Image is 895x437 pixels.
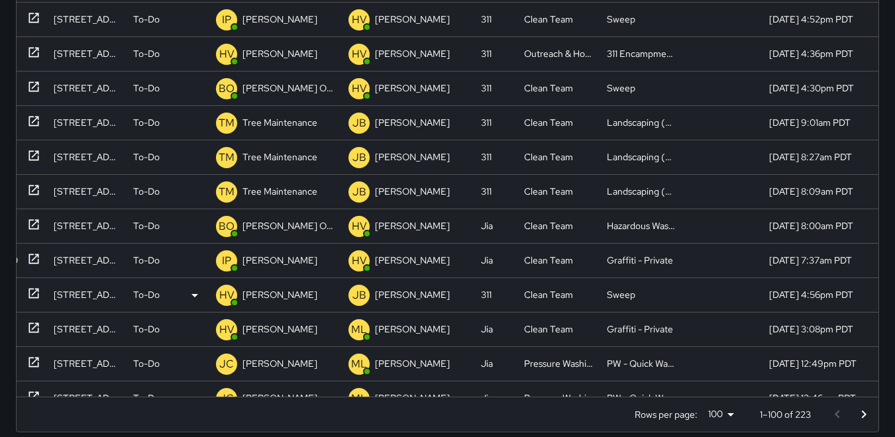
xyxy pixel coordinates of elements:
p: IP [222,12,231,28]
div: Graffiti - Private [607,254,673,267]
p: [PERSON_NAME] [242,47,317,60]
p: Rows per page: [635,408,698,421]
p: [PERSON_NAME] [375,322,450,336]
div: 10 Mason Street [54,391,120,405]
p: JC [219,356,234,372]
p: HV [219,322,235,338]
div: Jia [481,322,493,336]
p: [PERSON_NAME] Overall [242,219,335,232]
div: Outreach & Hospitality [524,47,594,60]
p: ML [351,391,367,407]
div: Pressure Washing [524,391,594,405]
p: [PERSON_NAME] [375,288,450,301]
p: JB [352,184,366,200]
div: 8/14/2025, 9:01am PDT [769,116,851,129]
p: HV [352,218,367,234]
p: JC [219,391,234,407]
div: Jia [481,219,493,232]
div: Clean Team [524,288,573,301]
div: Landscaping (DG & Weeds) [607,185,676,198]
div: Clean Team [524,13,573,26]
p: To-Do [133,357,160,370]
div: 652 Minna Street [54,81,120,95]
div: 725 Minna Street [54,47,120,60]
div: 311 [481,81,492,95]
div: Sweep [607,81,635,95]
p: To-Do [133,185,160,198]
p: [PERSON_NAME] [375,116,450,129]
p: To-Do [133,288,160,301]
div: Jia [481,391,493,405]
p: To-Do [133,391,160,405]
p: [PERSON_NAME] [375,47,450,60]
div: 311 [481,116,492,129]
div: 100 [703,405,739,424]
div: 311 Encampments [607,47,676,60]
div: Clean Team [524,185,573,198]
p: [PERSON_NAME] [375,391,450,405]
p: [PERSON_NAME] [242,254,317,267]
p: [PERSON_NAME] [242,288,317,301]
p: TM [219,115,235,131]
p: To-Do [133,150,160,164]
div: Hazardous Waste [607,219,676,232]
div: 8/14/2025, 4:52pm PDT [769,13,853,26]
p: To-Do [133,81,160,95]
p: To-Do [133,47,160,60]
p: HV [219,46,235,62]
div: Clean Team [524,254,573,267]
div: 51 Mason Street [54,357,120,370]
p: [PERSON_NAME] [375,357,450,370]
p: HV [352,81,367,97]
div: 1475 Mission Street [54,219,120,232]
p: [PERSON_NAME] [375,185,450,198]
p: IP [222,253,231,269]
p: To-Do [133,254,160,267]
div: Landscaping (DG & Weeds) [607,116,676,129]
p: [PERSON_NAME] [375,219,450,232]
p: To-Do [133,13,160,26]
p: JB [352,115,366,131]
div: 1360 Mission Street [54,150,120,164]
div: 1398 Mission Street [54,185,120,198]
div: 311 [481,185,492,198]
div: 66 8th Street [54,288,120,301]
div: 8/14/2025, 4:36pm PDT [769,47,853,60]
p: 1–100 of 223 [760,408,811,421]
p: [PERSON_NAME] [375,81,450,95]
div: Pressure Washing [524,357,594,370]
div: Jia [481,254,493,267]
p: [PERSON_NAME] [242,391,317,405]
div: 8/13/2025, 12:46pm PDT [769,391,856,405]
div: 24 6th Street [54,322,120,336]
div: Clean Team [524,219,573,232]
button: Go to next page [851,401,877,428]
p: [PERSON_NAME] Overall [242,81,335,95]
div: 311 [481,47,492,60]
div: PW - Quick Wash [607,357,676,370]
div: 101 6th Street [54,116,120,129]
p: TM [219,184,235,200]
p: HV [219,287,235,303]
p: HV [352,46,367,62]
div: Landscaping (DG & Weeds) [607,150,676,164]
p: JB [352,287,366,303]
p: [PERSON_NAME] [242,357,317,370]
div: 311 [481,150,492,164]
div: 311 [481,288,492,301]
div: PW - Quick Wash [607,391,676,405]
div: Clean Team [524,150,573,164]
div: Sweep [607,13,635,26]
p: ML [351,322,367,338]
p: To-Do [133,116,160,129]
div: Clean Team [524,322,573,336]
div: Jia [481,357,493,370]
p: Tree Maintenance [242,150,317,164]
p: [PERSON_NAME] [242,322,317,336]
div: Graffiti - Private [607,322,673,336]
div: Clean Team [524,81,573,95]
div: 1005 Market Street [54,13,120,26]
div: 8/14/2025, 8:00am PDT [769,219,853,232]
div: 8/14/2025, 8:27am PDT [769,150,852,164]
div: 1230 Market Street [54,254,120,267]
